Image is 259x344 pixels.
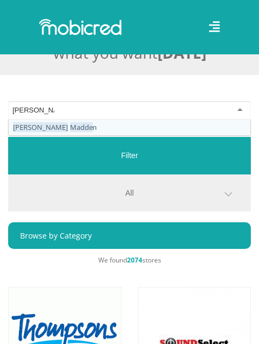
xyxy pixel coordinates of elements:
[127,255,142,265] span: 2074
[8,255,251,265] p: We found stores
[125,187,134,199] div: All
[39,19,122,35] img: Mobicred
[12,105,54,115] input: Search for a store...
[8,137,251,174] div: Filter
[13,122,68,132] span: [PERSON_NAME]
[9,120,250,135] div: n
[70,122,93,132] span: Madde
[8,26,251,62] h2: The to pay for what you want
[8,222,251,249] a: Browse by Category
